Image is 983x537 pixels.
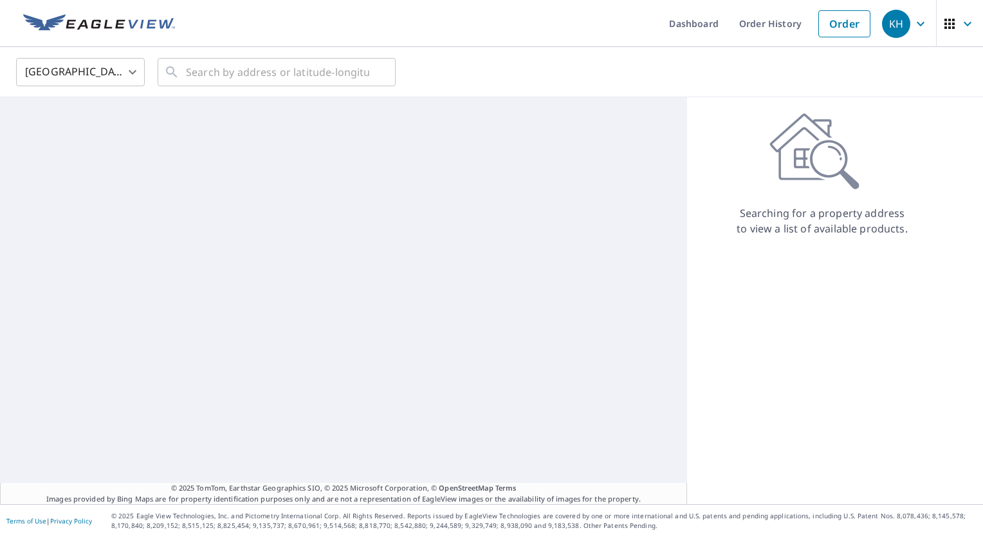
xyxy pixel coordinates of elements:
div: [GEOGRAPHIC_DATA] [16,54,145,90]
div: KH [882,10,910,38]
a: Order [818,10,870,37]
a: Terms [495,483,517,493]
a: OpenStreetMap [439,483,493,493]
a: Terms of Use [6,516,46,525]
span: © 2025 TomTom, Earthstar Geographics SIO, © 2025 Microsoft Corporation, © [171,483,517,494]
img: EV Logo [23,14,175,33]
a: Privacy Policy [50,516,92,525]
input: Search by address or latitude-longitude [186,54,369,90]
p: | [6,517,92,525]
p: © 2025 Eagle View Technologies, Inc. and Pictometry International Corp. All Rights Reserved. Repo... [111,511,977,531]
p: Searching for a property address to view a list of available products. [736,205,908,236]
